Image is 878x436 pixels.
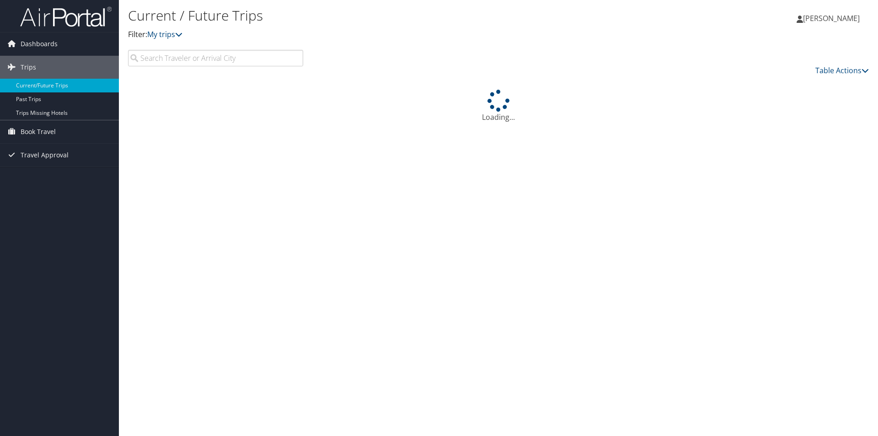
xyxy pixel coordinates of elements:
span: Dashboards [21,32,58,55]
a: My trips [147,29,182,39]
span: Trips [21,56,36,79]
span: Travel Approval [21,144,69,167]
div: Loading... [128,90,869,123]
h1: Current / Future Trips [128,6,622,25]
a: [PERSON_NAME] [797,5,869,32]
p: Filter: [128,29,622,41]
img: airportal-logo.png [20,6,112,27]
input: Search Traveler or Arrival City [128,50,303,66]
a: Table Actions [815,65,869,75]
span: [PERSON_NAME] [803,13,860,23]
span: Book Travel [21,120,56,143]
